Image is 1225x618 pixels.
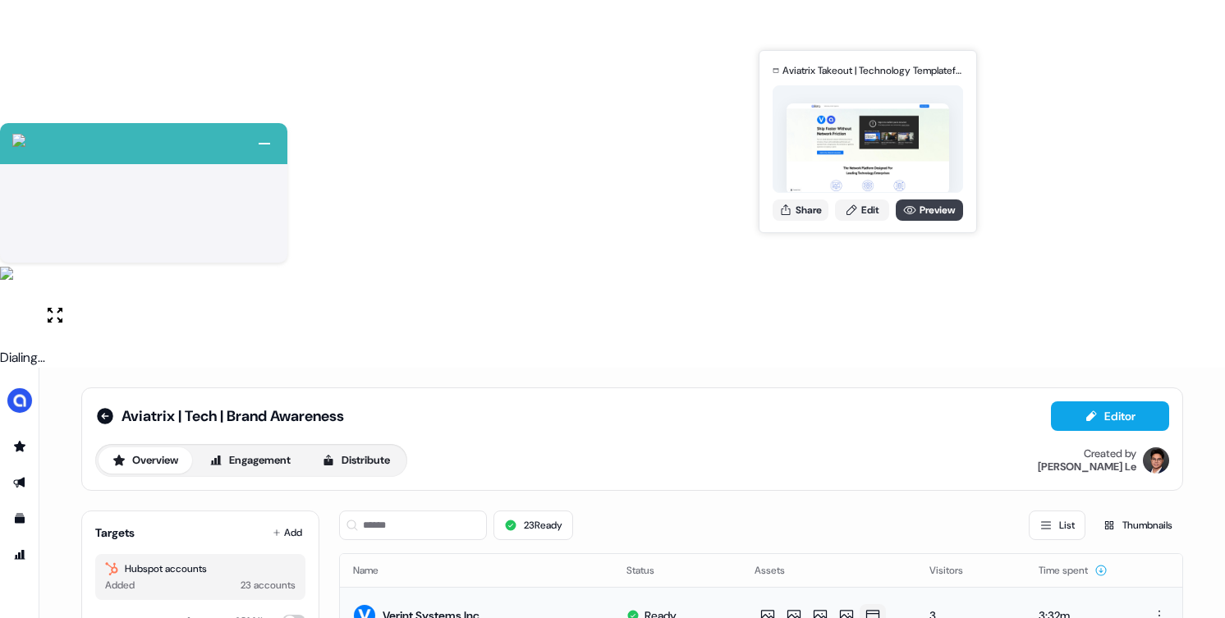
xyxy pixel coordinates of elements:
a: Go to outbound experience [7,469,33,496]
button: Add [269,521,305,544]
button: Status [626,556,674,585]
button: Thumbnails [1092,510,1183,540]
button: Editor [1051,401,1169,431]
a: Go to attribution [7,542,33,568]
button: Visitors [929,556,983,585]
a: Edit [835,199,889,221]
div: [PERSON_NAME] Le [1038,460,1136,474]
img: asset preview [787,103,949,195]
button: 23Ready [493,510,573,540]
a: Go to templates [7,506,33,532]
div: Created by [1084,447,1136,460]
button: Distribute [308,447,404,474]
div: Targets [95,524,135,541]
button: Share [773,199,828,221]
div: Aviatrix Takeout | Technology Template for Verint Systems Inc [782,62,963,79]
button: Time spent [1039,556,1108,585]
div: 23 accounts [241,577,296,593]
button: Overview [99,447,192,474]
button: Engagement [195,447,305,474]
a: Go to prospects [7,433,33,460]
img: callcloud-icon-white-35.svg [12,134,25,147]
div: Hubspot accounts [105,561,296,577]
div: Added [105,577,135,593]
a: Preview [896,199,963,221]
th: Assets [741,554,916,587]
span: Aviatrix | Tech | Brand Awareness [122,406,344,426]
img: Hugh [1143,447,1169,474]
button: Name [353,556,398,585]
button: List [1029,510,1085,540]
a: Editor [1051,410,1169,427]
